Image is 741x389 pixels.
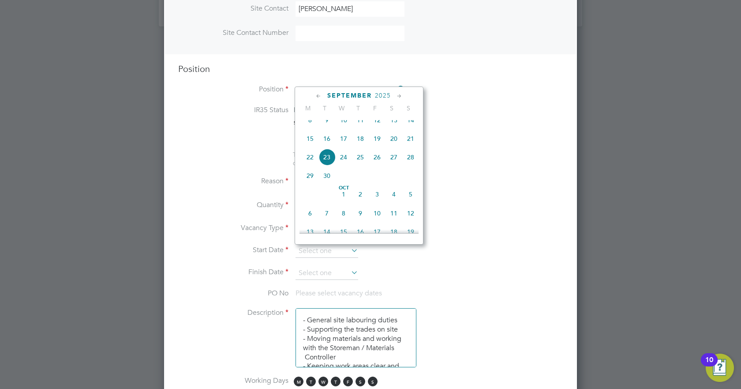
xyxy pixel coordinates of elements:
span: T [306,377,316,386]
span: 10 [369,205,385,222]
span: The status determination for this position can be updated after creating the vacancy [293,151,412,166]
span: 18 [352,130,369,147]
label: PO No [178,289,288,298]
span: 9 [318,112,335,128]
span: 19 [369,130,385,147]
label: Working Days [178,376,288,385]
label: Site Contact [178,4,288,13]
span: 25 [352,149,369,166]
span: 26 [369,149,385,166]
span: 2025 [375,92,391,99]
span: 27 [385,149,402,166]
span: Oct [335,186,352,190]
span: 13 [302,223,318,240]
span: Inside IR35 [294,106,329,114]
label: Description [178,308,288,317]
span: 13 [385,112,402,128]
span: 14 [402,112,419,128]
span: 12 [369,112,385,128]
span: S [356,377,365,386]
span: M [299,104,316,112]
span: 14 [318,223,335,240]
input: Search for... [296,83,404,97]
span: 18 [385,223,402,240]
span: W [333,104,350,112]
span: 4 [385,186,402,203]
input: Select one [296,245,358,258]
span: 10 [335,112,352,128]
span: 8 [335,205,352,222]
span: M [294,377,303,386]
span: 3 [369,186,385,203]
input: Select one [296,267,358,280]
span: 17 [335,130,352,147]
label: Vacancy Type [178,223,288,233]
span: 1 [335,186,352,203]
span: 17 [369,223,385,240]
span: T [350,104,367,112]
span: 28 [402,149,419,166]
div: 10 [705,360,713,371]
span: 11 [352,112,369,128]
span: S [383,104,400,112]
span: F [343,377,353,386]
span: T [316,104,333,112]
span: 6 [302,205,318,222]
label: Site Contact Number [178,28,288,38]
label: Position [178,85,288,94]
label: Finish Date [178,268,288,277]
span: F [367,104,383,112]
span: 16 [318,130,335,147]
span: 29 [302,167,318,184]
span: 21 [402,130,419,147]
span: W [318,377,328,386]
span: 15 [335,223,352,240]
span: 2 [352,186,369,203]
span: 24 [335,149,352,166]
label: IR35 Status [178,106,288,115]
span: 12 [402,205,419,222]
span: 9 [352,205,369,222]
span: S [368,377,378,386]
h3: Position [178,63,563,75]
strong: Status Determination Statement [294,120,374,126]
span: S [400,104,417,112]
span: 30 [318,167,335,184]
span: 5 [402,186,419,203]
label: Quantity [178,200,288,210]
span: 11 [385,205,402,222]
span: 16 [352,223,369,240]
span: Please select vacancy dates [296,289,382,298]
label: Start Date [178,245,288,255]
span: 7 [318,205,335,222]
span: 19 [402,223,419,240]
label: Reason [178,177,288,186]
span: 20 [385,130,402,147]
span: 15 [302,130,318,147]
span: 23 [318,149,335,166]
span: T [331,377,341,386]
span: 8 [302,112,318,128]
button: Open Resource Center, 10 new notifications [706,354,734,382]
span: 22 [302,149,318,166]
span: September [327,92,372,99]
